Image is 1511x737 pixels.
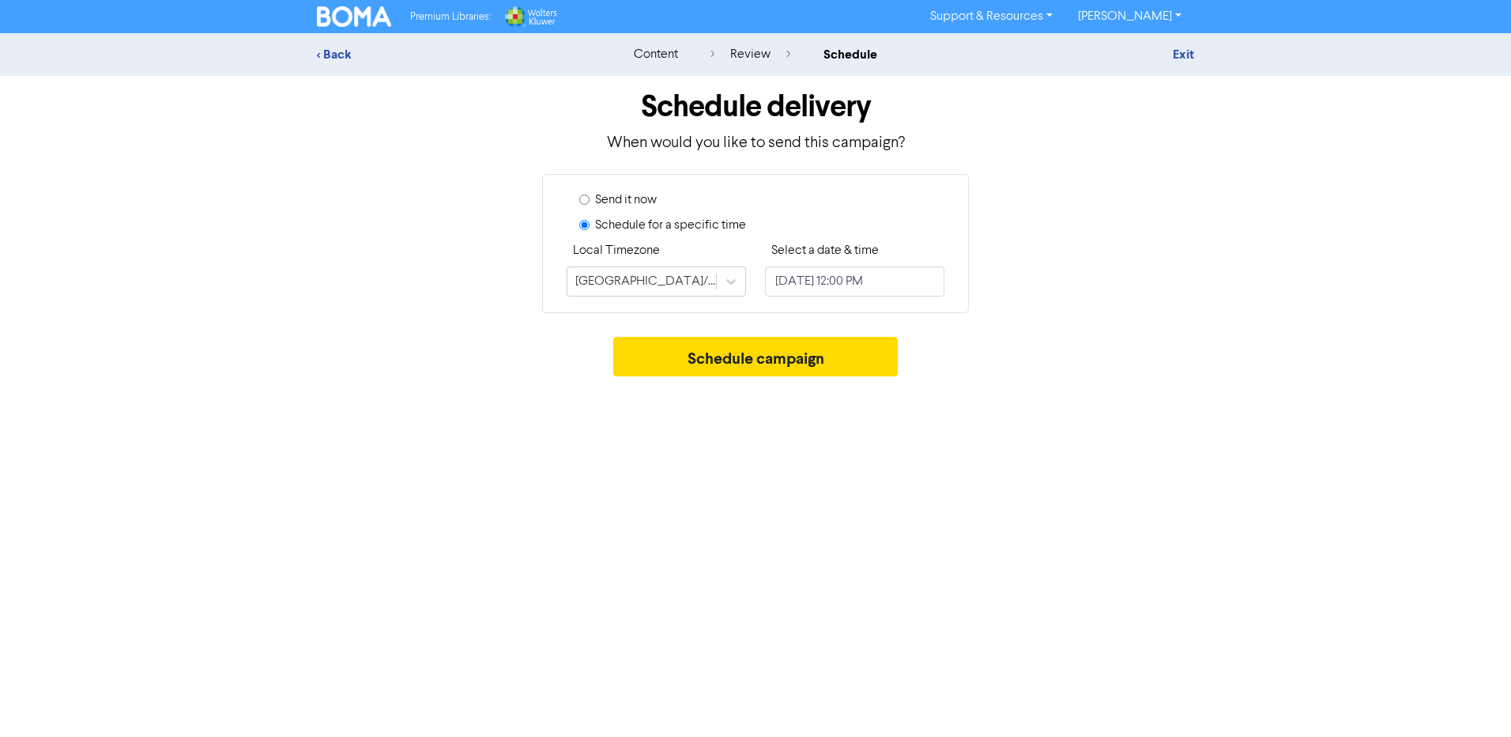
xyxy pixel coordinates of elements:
[317,45,593,64] div: < Back
[595,216,746,235] label: Schedule for a specific time
[771,241,879,260] label: Select a date & time
[613,337,899,376] button: Schedule campaign
[317,89,1194,125] h1: Schedule delivery
[1065,4,1194,29] a: [PERSON_NAME]
[410,12,491,22] span: Premium Libraries:
[595,191,657,210] label: Send it now
[317,131,1194,155] p: When would you like to send this campaign?
[823,45,877,64] div: schedule
[918,4,1065,29] a: Support & Resources
[573,241,660,260] label: Local Timezone
[317,6,391,27] img: BOMA Logo
[503,6,557,27] img: Wolters Kluwer
[634,45,678,64] div: content
[1173,47,1194,62] a: Exit
[710,45,790,64] div: review
[1432,661,1511,737] iframe: Chat Widget
[575,272,718,291] div: [GEOGRAPHIC_DATA]/[GEOGRAPHIC_DATA]
[765,266,944,297] input: Click to select a date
